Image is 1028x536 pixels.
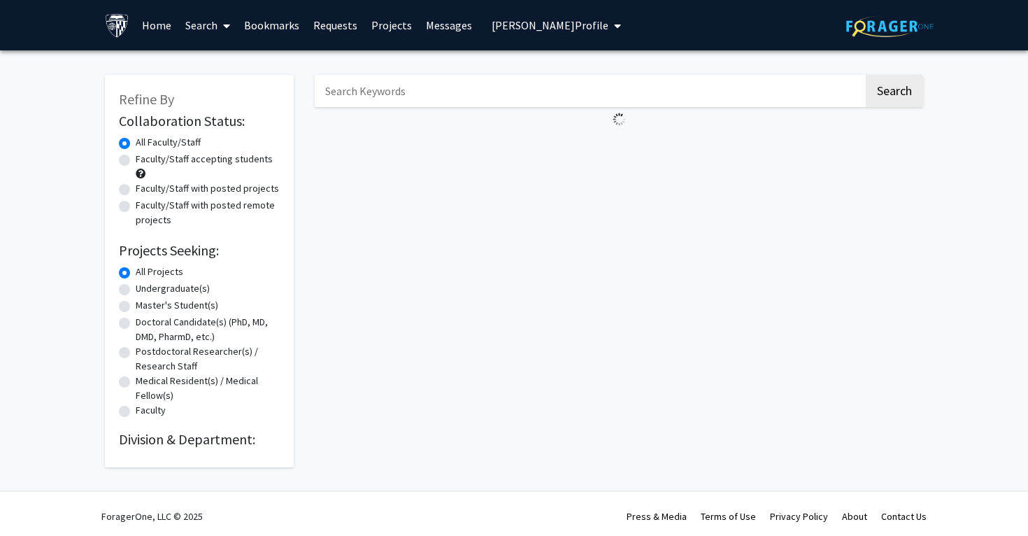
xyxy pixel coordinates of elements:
label: Master's Student(s) [136,298,218,313]
label: All Projects [136,265,183,279]
a: Bookmarks [237,1,306,50]
a: Privacy Policy [770,510,828,523]
img: Loading [607,107,631,132]
h2: Collaboration Status: [119,113,280,129]
h2: Projects Seeking: [119,242,280,259]
a: Terms of Use [701,510,756,523]
nav: Page navigation [315,132,923,164]
a: Home [135,1,178,50]
label: All Faculty/Staff [136,135,201,150]
a: Press & Media [627,510,687,523]
img: ForagerOne Logo [846,15,934,37]
a: Messages [419,1,479,50]
a: Contact Us [881,510,927,523]
h2: Division & Department: [119,431,280,448]
img: Johns Hopkins University Logo [105,13,129,38]
button: Search [866,75,923,107]
a: Search [178,1,237,50]
span: Refine By [119,90,174,108]
label: Postdoctoral Researcher(s) / Research Staff [136,344,280,374]
input: Search Keywords [315,75,864,107]
a: Requests [306,1,364,50]
label: Medical Resident(s) / Medical Fellow(s) [136,374,280,403]
a: About [842,510,867,523]
label: Faculty/Staff with posted projects [136,181,279,196]
label: Doctoral Candidate(s) (PhD, MD, DMD, PharmD, etc.) [136,315,280,344]
span: [PERSON_NAME] Profile [492,18,608,32]
label: Faculty/Staff accepting students [136,152,273,167]
label: Undergraduate(s) [136,281,210,296]
label: Faculty/Staff with posted remote projects [136,198,280,227]
label: Faculty [136,403,166,418]
a: Projects [364,1,419,50]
